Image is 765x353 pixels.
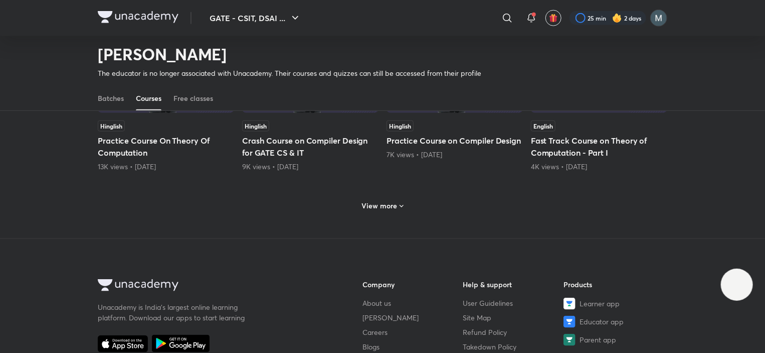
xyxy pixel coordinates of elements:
[98,162,234,172] div: 13K views • 1 year ago
[98,302,248,323] p: Unacademy is India’s largest online learning platform. Download our apps to start learning
[362,327,463,337] a: Careers
[362,201,398,211] h6: View more
[463,341,564,352] a: Takedown Policy
[362,341,463,352] a: Blogs
[531,162,667,172] div: 4K views • 4 years ago
[463,327,564,337] a: Refund Policy
[242,121,269,132] span: Hinglish
[204,8,307,28] button: GATE - CSIT, DSAI ...
[463,279,564,290] h6: Help & support
[362,279,463,290] h6: Company
[242,135,378,159] h5: Crash Course on Compiler Design for GATE CS & IT
[136,93,161,103] div: Courses
[387,135,523,147] h5: Practice Course on Compiler Design
[387,150,523,160] div: 7K views • 1 year ago
[563,316,576,328] img: Educator app
[563,334,664,346] a: Parent app
[98,86,124,110] a: Batches
[563,298,576,310] img: Learner app
[580,316,624,327] span: Educator app
[98,68,481,78] p: The educator is no longer associated with Unacademy. Their courses and quizzes can still be acces...
[98,279,178,291] img: Company Logo
[136,86,161,110] a: Courses
[463,312,564,323] a: Site Map
[362,312,463,323] a: [PERSON_NAME]
[563,279,664,290] h6: Products
[650,10,667,27] img: Manish Sharma
[563,316,664,328] a: Educator app
[98,11,178,23] img: Company Logo
[580,298,620,309] span: Learner app
[98,93,124,103] div: Batches
[545,10,561,26] button: avatar
[173,93,213,103] div: Free classes
[387,121,414,132] span: Hinglish
[98,44,481,64] h2: [PERSON_NAME]
[580,334,616,345] span: Parent app
[531,121,555,132] span: English
[173,86,213,110] a: Free classes
[612,13,622,23] img: streak
[531,135,667,159] h5: Fast Track Course on Theory of Computation - Part I
[98,11,178,26] a: Company Logo
[563,298,664,310] a: Learner app
[98,279,330,294] a: Company Logo
[98,121,125,132] span: Hinglish
[563,334,576,346] img: Parent app
[362,327,388,337] span: Careers
[362,298,463,308] a: About us
[463,298,564,308] a: User Guidelines
[98,135,234,159] h5: Practice Course On Theory Of Computation
[549,14,558,23] img: avatar
[242,162,378,172] div: 9K views • 1 year ago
